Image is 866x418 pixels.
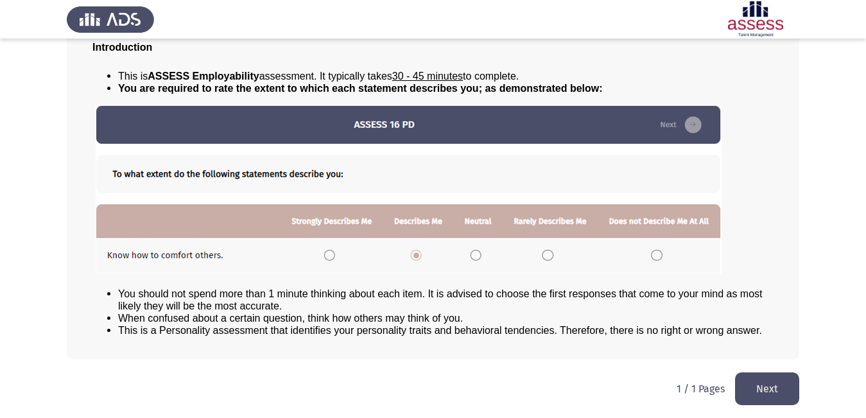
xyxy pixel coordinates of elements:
[735,372,799,405] button: load next page
[67,1,154,37] img: Assess Talent Management logo
[392,71,463,82] u: 30 - 45 minutes
[712,1,799,37] img: Assessment logo of ASSESS Employability - EBI
[148,71,259,82] b: ASSESS Employability
[118,313,463,324] span: When confused about a certain question, think how others may think of you.
[118,288,763,311] span: You should not spend more than 1 minute thinking about each item. It is advised to choose the fir...
[677,383,725,395] p: 1 / 1 Pages
[92,42,152,53] span: Introduction
[118,83,603,94] span: You are required to rate the extent to which each statement describes you; as demonstrated below:
[118,71,519,82] span: This is assessment. It typically takes to complete.
[118,325,762,336] span: This is a Personality assessment that identifies your personality traits and behavioral tendencie...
